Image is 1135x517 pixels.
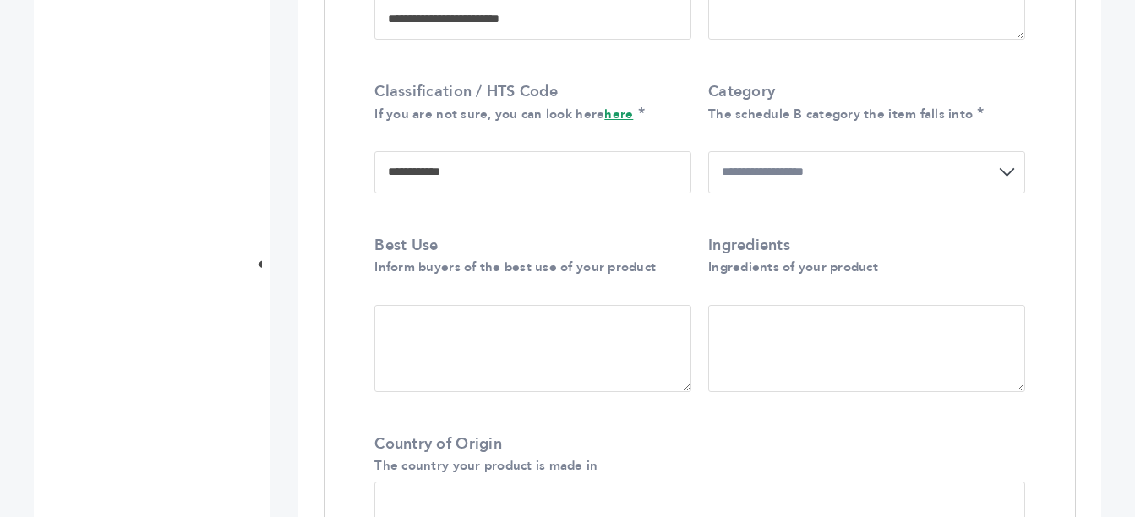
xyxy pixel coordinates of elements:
[374,235,683,277] label: Best Use
[604,106,633,122] a: here
[374,106,633,122] small: If you are not sure, you can look here
[374,433,1016,476] label: Country of Origin
[708,258,878,275] small: Ingredients of your product
[708,106,973,122] small: The schedule B category the item falls into
[374,258,656,275] small: Inform buyers of the best use of your product
[374,81,683,123] label: Classification / HTS Code
[374,457,598,474] small: The country your product is made in
[708,81,1017,123] label: Category
[708,235,1017,277] label: Ingredients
